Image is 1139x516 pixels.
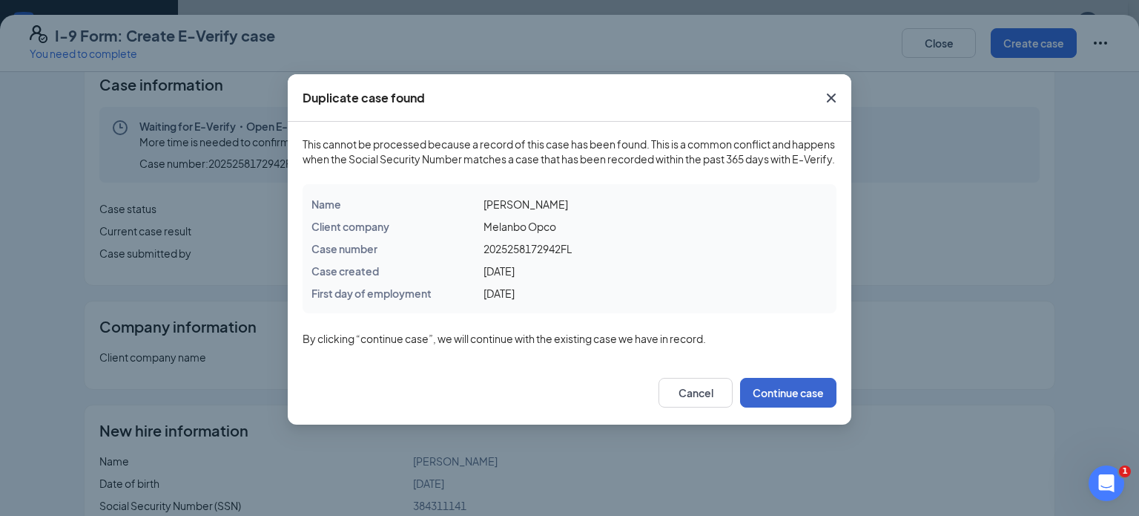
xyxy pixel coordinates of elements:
span: [PERSON_NAME] [483,197,568,211]
span: 1 [1119,466,1131,477]
span: Case created [311,264,379,278]
svg: Cross [822,89,840,107]
span: 2025258172942FL [483,242,572,255]
button: Close [811,74,851,122]
button: Continue case [740,378,836,408]
span: Client company [311,220,389,233]
span: Name [311,197,341,211]
span: Case number [311,242,377,255]
span: Melanbo Opco [483,220,556,233]
span: First day of employment [311,287,432,300]
span: This cannot be processed because a record of this case has been found. This is a common conflict ... [303,137,836,166]
div: Duplicate case found [303,90,425,106]
iframe: Intercom live chat [1089,466,1124,501]
span: [DATE] [483,264,515,278]
span: [DATE] [483,287,515,300]
button: Cancel [658,378,733,408]
span: By clicking “continue case”, we will continue with the existing case we have in record. [303,331,836,346]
